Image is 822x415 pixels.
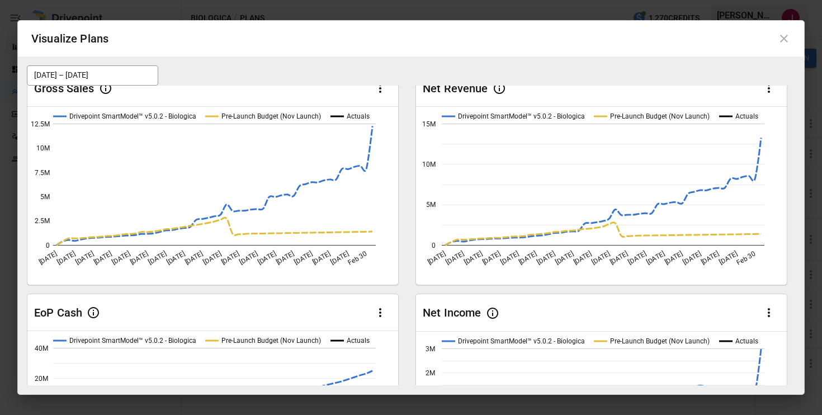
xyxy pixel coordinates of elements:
[426,369,435,377] text: 2M
[554,249,574,266] text: [DATE]
[423,81,488,96] div: Net Revenue
[416,107,787,285] svg: A chart.
[311,249,332,266] text: [DATE]
[499,249,520,266] text: [DATE]
[238,249,259,266] text: [DATE]
[735,112,758,120] text: Actuals
[718,249,739,266] text: [DATE]
[220,249,240,266] text: [DATE]
[74,249,95,266] text: [DATE]
[27,107,398,285] svg: A chart.
[735,249,757,267] text: Feb 30
[347,249,369,267] text: Feb 30
[31,120,50,128] text: 12.5M
[256,249,277,266] text: [DATE]
[458,112,585,120] text: Drivepoint SmartModel™ v5.0.2 - Biologica
[27,65,158,86] button: [DATE] – [DATE]
[37,249,58,266] text: [DATE]
[36,144,50,152] text: 10M
[536,249,556,266] text: [DATE]
[347,112,370,120] text: Actuals
[422,120,436,128] text: 15M
[34,81,95,96] div: Gross Sales
[432,242,436,249] text: 0
[69,337,196,345] text: Drivepoint SmartModel™ v5.0.2 - Biologica
[462,249,483,266] text: [DATE]
[92,249,113,266] text: [DATE]
[202,249,223,266] text: [DATE]
[35,345,48,352] text: 40M
[69,112,196,120] text: Drivepoint SmartModel™ v5.0.2 - Biologica
[35,375,48,383] text: 20M
[183,249,204,266] text: [DATE]
[35,217,50,225] text: 2.5M
[481,249,502,266] text: [DATE]
[458,337,585,345] text: Drivepoint SmartModel™ v5.0.2 - Biologica
[445,249,465,266] text: [DATE]
[46,242,50,249] text: 0
[35,169,50,177] text: 7.5M
[221,112,321,120] text: Pre-Launch Budget (Nov Launch)
[426,249,447,266] text: [DATE]
[31,30,108,48] div: Visualize Plans
[627,249,648,266] text: [DATE]
[663,249,684,266] text: [DATE]
[147,249,168,266] text: [DATE]
[329,249,350,266] text: [DATE]
[221,337,321,345] text: Pre-Launch Budget (Nov Launch)
[517,249,538,266] text: [DATE]
[275,249,295,266] text: [DATE]
[293,249,314,266] text: [DATE]
[111,249,131,266] text: [DATE]
[426,201,436,209] text: 5M
[426,345,435,353] text: 3M
[590,249,611,266] text: [DATE]
[645,249,665,266] text: [DATE]
[608,249,629,266] text: [DATE]
[610,112,710,120] text: Pre-Launch Budget (Nov Launch)
[700,249,720,266] text: [DATE]
[735,337,758,345] text: Actuals
[165,249,186,266] text: [DATE]
[34,305,82,320] div: EoP Cash
[347,337,370,345] text: Actuals
[682,249,702,266] text: [DATE]
[40,193,50,201] text: 5M
[422,161,436,168] text: 10M
[423,305,481,320] div: Net Income
[610,337,710,345] text: Pre-Launch Budget (Nov Launch)
[572,249,593,266] text: [DATE]
[129,249,149,266] text: [DATE]
[56,249,77,266] text: [DATE]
